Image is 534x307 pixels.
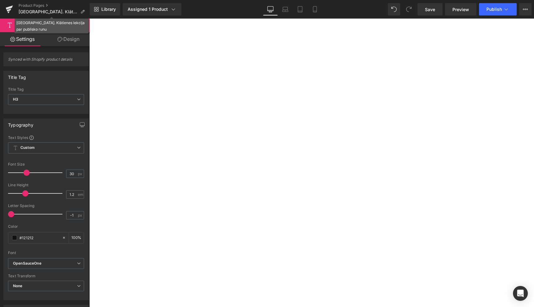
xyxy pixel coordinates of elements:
[263,3,278,15] a: Desktop
[8,87,84,92] div: Title Tag
[90,3,120,15] a: New Library
[78,192,83,197] span: em
[78,172,83,176] span: px
[19,9,78,14] span: [GEOGRAPHIC_DATA]. Klātienes lekcija par publisko runu
[479,3,517,15] button: Publish
[13,97,18,102] b: H3
[8,71,26,80] div: Title Tag
[8,224,84,229] div: Color
[8,162,84,166] div: Font Size
[128,6,176,12] div: Assigned 1 Product
[8,204,84,208] div: Letter Spacing
[46,32,91,46] a: Design
[8,119,33,128] div: Typography
[101,6,116,12] span: Library
[8,183,84,187] div: Line Height
[16,19,87,32] div: [GEOGRAPHIC_DATA]. Klātienes lekcija par publisko runu
[425,6,435,13] span: Save
[307,3,322,15] a: Mobile
[8,135,84,140] div: Text Styles
[19,3,90,8] a: Product Pages
[278,3,293,15] a: Laptop
[403,3,415,15] button: Redo
[8,274,84,278] div: Text Transform
[19,234,59,241] input: Color
[519,3,532,15] button: More
[293,3,307,15] a: Tablet
[13,261,41,266] i: OpenSauceOne
[20,145,35,150] b: Custom
[486,7,502,12] span: Publish
[13,283,23,288] b: None
[8,57,84,66] span: Synced with Shopify product details
[452,6,469,13] span: Preview
[69,232,84,243] div: %
[78,213,83,217] span: px
[513,286,528,301] div: Open Intercom Messenger
[388,3,400,15] button: Undo
[445,3,477,15] a: Preview
[8,251,84,255] div: Font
